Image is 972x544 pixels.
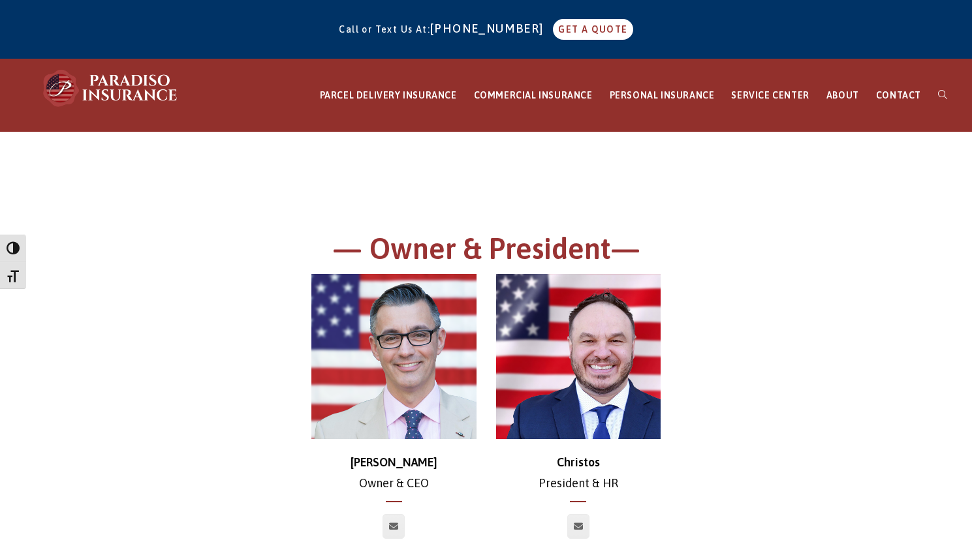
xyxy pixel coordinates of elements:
[496,452,661,494] p: President & HR
[320,90,457,100] span: PARCEL DELIVERY INSURANCE
[496,274,661,439] img: Christos_500x500
[610,90,715,100] span: PERSONAL INSURANCE
[351,455,437,469] strong: [PERSON_NAME]
[876,90,921,100] span: CONTACT
[826,90,859,100] span: ABOUT
[601,59,723,132] a: PERSONAL INSURANCE
[818,59,868,132] a: ABOUT
[311,452,477,494] p: Owner & CEO
[868,59,930,132] a: CONTACT
[465,59,601,132] a: COMMERCIAL INSURANCE
[723,59,817,132] a: SERVICE CENTER
[731,90,809,100] span: SERVICE CENTER
[553,19,633,40] a: GET A QUOTE
[311,59,465,132] a: PARCEL DELIVERY INSURANCE
[474,90,593,100] span: COMMERCIAL INSURANCE
[557,455,600,469] strong: Christos
[39,68,183,108] img: Paradiso Insurance
[339,24,430,35] span: Call or Text Us At:
[311,274,477,439] img: chris-500x500 (1)
[430,22,550,35] a: [PHONE_NUMBER]
[127,230,845,275] h1: — Owner & President—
